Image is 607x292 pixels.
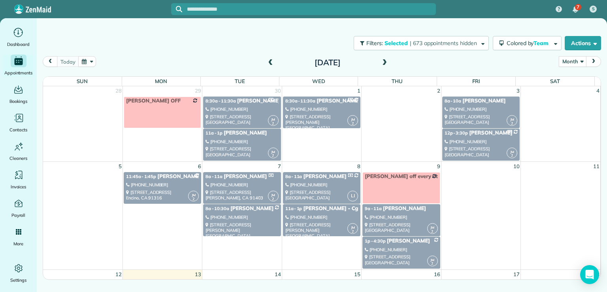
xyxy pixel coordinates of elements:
h2: [DATE] [278,58,377,67]
a: 12 [115,270,123,279]
span: [PERSON_NAME] [224,130,267,136]
a: 14 [274,270,282,279]
a: 30 [274,86,282,96]
span: S [592,6,595,12]
div: [PHONE_NUMBER] [205,106,278,112]
span: 8a - 11a [205,174,222,179]
div: [STREET_ADDRESS] [GEOGRAPHIC_DATA] [445,146,517,157]
span: Tue [235,78,245,84]
a: 29 [194,86,202,96]
span: [PERSON_NAME] - Cglholdingsllc [303,205,386,212]
span: [PERSON_NAME] [230,205,273,212]
button: Month [559,56,586,67]
div: [PHONE_NUMBER] [445,106,517,112]
span: [PERSON_NAME] [237,98,280,104]
small: 2 [348,120,358,127]
span: Dashboard [7,40,30,48]
button: next [586,56,601,67]
span: More [13,240,23,248]
div: [STREET_ADDRESS] [GEOGRAPHIC_DATA] [365,222,437,233]
div: [STREET_ADDRESS] Encino, CA 91316 [126,190,199,201]
small: 2 [268,120,278,127]
a: Contacts [3,112,34,134]
span: Selected [385,40,408,47]
span: 11a - 1p [205,130,222,136]
span: JM [271,193,275,197]
span: [PERSON_NAME] [224,173,267,180]
span: Appointments [4,69,33,77]
button: today [57,56,79,67]
span: [PERSON_NAME] [383,205,426,212]
div: [STREET_ADDRESS] [GEOGRAPHIC_DATA] [205,114,278,125]
span: [PERSON_NAME] [462,98,505,104]
span: JM [430,258,434,262]
span: 8:30a - 11:30a [205,98,236,104]
div: [PHONE_NUMBER] [285,214,358,220]
span: 8a - 10a [445,98,462,104]
span: Fri [472,78,480,84]
div: [PHONE_NUMBER] [445,139,517,144]
button: Actions [565,36,601,50]
button: Focus search [171,6,182,12]
a: 1 [356,86,361,96]
small: 2 [507,120,517,127]
a: 3 [516,86,520,96]
span: [PERSON_NAME] [469,130,512,136]
span: Filters: [366,40,383,47]
span: JM [351,117,355,121]
span: 8a - 11a [285,174,302,179]
div: [PHONE_NUMBER] [285,106,358,112]
a: Payroll [3,197,34,219]
span: | 673 appointments hidden [410,40,477,47]
span: JM [510,150,514,154]
div: [PHONE_NUMBER] [365,247,437,252]
span: Thu [392,78,403,84]
a: Cleaners [3,140,34,162]
span: Invoices [11,183,26,191]
span: Mon [155,78,167,84]
span: [PERSON_NAME] [303,173,346,180]
a: 11 [592,162,600,171]
a: 15 [353,270,361,279]
small: 2 [348,228,358,235]
span: 1p - 4:30p [365,238,386,244]
small: 2 [268,195,278,203]
button: Colored byTeam [493,36,562,50]
a: 4 [596,86,600,96]
button: Filters: Selected | 673 appointments hidden [354,36,489,50]
span: 8a - 10:30a [205,206,229,211]
div: [STREET_ADDRESS] [GEOGRAPHIC_DATA] [205,146,278,157]
span: JM [430,225,434,229]
span: Colored by [507,40,551,47]
div: [STREET_ADDRESS][PERSON_NAME] [GEOGRAPHIC_DATA] [285,114,358,131]
a: 7 [277,162,282,171]
div: [STREET_ADDRESS] [PERSON_NAME][GEOGRAPHIC_DATA] [285,222,358,239]
a: 2 [436,86,441,96]
a: Dashboard [3,26,34,48]
div: [PHONE_NUMBER] [365,214,437,220]
span: [PERSON_NAME] off every other [DATE] [365,173,465,180]
span: 11a - 1p [285,206,302,211]
span: Sun [77,78,88,84]
small: 2 [428,228,437,235]
span: JM [271,117,275,121]
span: 11:45a - 1:45p [126,174,156,179]
span: 8:30a - 11:30a [285,98,315,104]
a: Appointments [3,55,34,77]
span: [PERSON_NAME] [157,173,200,180]
span: Cleaners [9,154,27,162]
a: Invoices [3,169,34,191]
span: Sat [550,78,560,84]
a: 8 [356,162,361,171]
span: 7 [577,4,579,10]
a: Settings [3,262,34,284]
svg: Focus search [176,6,182,12]
a: Filters: Selected | 673 appointments hidden [350,36,489,50]
div: Open Intercom Messenger [580,265,599,284]
span: 9a - 11a [365,206,382,211]
a: 10 [513,162,520,171]
span: JM [510,117,514,121]
div: 7 unread notifications [567,1,584,18]
span: [PERSON_NAME] OFF [126,98,181,104]
div: [PHONE_NUMBER] [205,139,278,144]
